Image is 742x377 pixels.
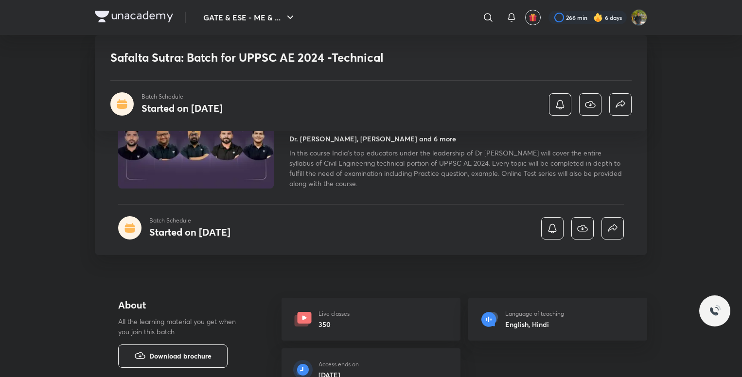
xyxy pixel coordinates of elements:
span: In this course India's top educators under the leadership of Dr [PERSON_NAME] will cover the enti... [289,148,622,188]
span: Download brochure [149,351,212,361]
button: avatar [525,10,541,25]
img: avatar [529,13,537,22]
p: Batch Schedule [149,216,230,225]
h4: Started on [DATE] [141,102,223,115]
img: shubham rawat [631,9,647,26]
h4: Dr. [PERSON_NAME], [PERSON_NAME] and 6 more [289,134,456,144]
p: Live classes [318,309,350,318]
a: Company Logo [95,11,173,25]
h4: Started on [DATE] [149,225,230,239]
h4: About [118,298,250,312]
h6: 350 [318,319,350,329]
p: Batch Schedule [141,92,223,101]
h6: English, Hindi [505,319,564,329]
h1: Safalta Sutra: Batch for UPPSC AE 2024 -Technical [110,51,491,65]
p: All the learning material you get when you join this batch [118,316,244,337]
img: streak [593,13,603,22]
p: Language of teaching [505,309,564,318]
button: GATE & ESE - ME & ... [197,8,302,27]
p: Access ends on [318,360,359,369]
img: Company Logo [95,11,173,22]
button: Download brochure [118,344,228,368]
img: ttu [709,305,721,317]
img: Thumbnail [117,100,275,189]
